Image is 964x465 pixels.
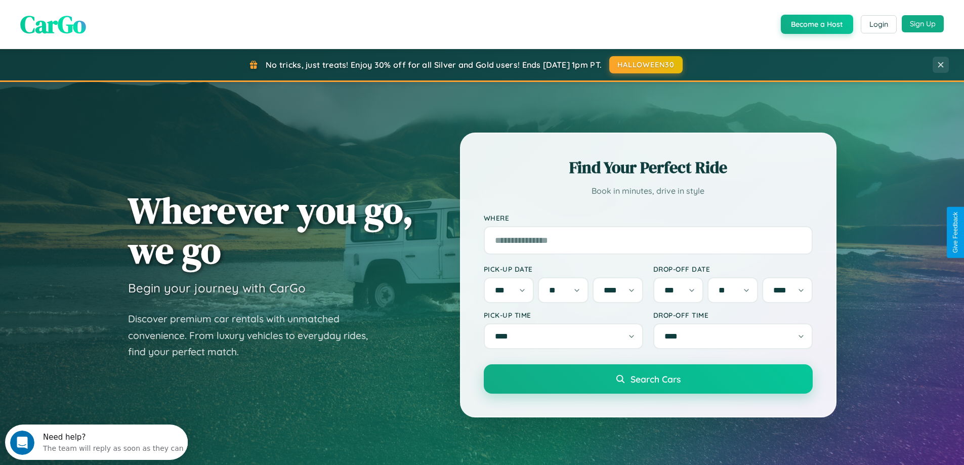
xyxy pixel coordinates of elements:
[653,265,813,273] label: Drop-off Date
[653,311,813,319] label: Drop-off Time
[902,15,944,32] button: Sign Up
[4,4,188,32] div: Open Intercom Messenger
[952,212,959,253] div: Give Feedback
[484,364,813,394] button: Search Cars
[631,373,681,385] span: Search Cars
[861,15,897,33] button: Login
[484,311,643,319] label: Pick-up Time
[128,311,381,360] p: Discover premium car rentals with unmatched convenience. From luxury vehicles to everyday rides, ...
[484,184,813,198] p: Book in minutes, drive in style
[20,8,86,41] span: CarGo
[266,60,602,70] span: No tricks, just treats! Enjoy 30% off for all Silver and Gold users! Ends [DATE] 1pm PT.
[781,15,853,34] button: Become a Host
[128,280,306,295] h3: Begin your journey with CarGo
[484,214,813,222] label: Where
[5,425,188,460] iframe: Intercom live chat discovery launcher
[484,265,643,273] label: Pick-up Date
[484,156,813,179] h2: Find Your Perfect Ride
[609,56,683,73] button: HALLOWEEN30
[128,190,413,270] h1: Wherever you go, we go
[38,9,179,17] div: Need help?
[38,17,179,27] div: The team will reply as soon as they can
[10,431,34,455] iframe: Intercom live chat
